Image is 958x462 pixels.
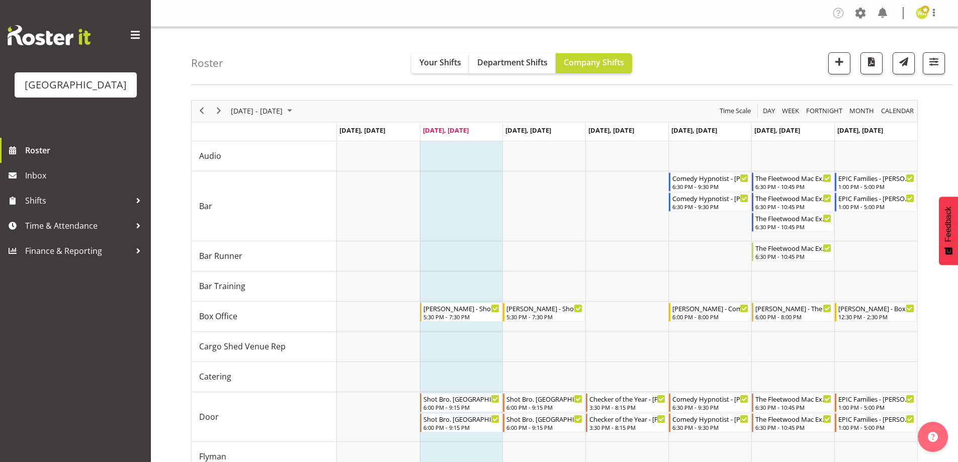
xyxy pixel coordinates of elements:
div: Checker of the Year - [PERSON_NAME] [589,414,665,424]
div: The Fleetwood Mac Experience - [PERSON_NAME] [755,243,831,253]
span: Inbox [25,168,146,183]
span: [DATE], [DATE] [671,126,717,135]
div: Box Office"s event - Michelle - Comedy Hypnotist - Frankie Mac - Michelle Bradbury Begin From Fri... [669,303,751,322]
h4: Roster [191,57,223,69]
div: 6:30 PM - 10:45 PM [755,403,831,411]
div: Bar"s event - EPIC Families - Skye Colonna Begin From Sunday, October 12, 2025 at 1:00:00 PM GMT+... [835,172,917,192]
button: October 2025 [229,105,297,117]
div: 6:30 PM - 9:30 PM [672,403,748,411]
div: Box Office"s event - Lisa - The Fleetwood Mac Experience - Box Office - Lisa Camplin Begin From S... [752,303,834,322]
td: Bar Training resource [192,271,337,302]
span: Box Office [199,310,237,322]
span: Week [781,105,800,117]
div: Bar"s event - Comedy Hypnotist - Frankie Mac - Hanna Peters Begin From Friday, October 10, 2025 a... [669,172,751,192]
button: Time Scale [718,105,753,117]
div: Door"s event - EPIC Families - Alex Freeman Begin From Sunday, October 12, 2025 at 1:00:00 PM GMT... [835,413,917,432]
td: Box Office resource [192,302,337,332]
img: wendy-auld9530.jpg [916,7,928,19]
span: Bar Runner [199,250,242,262]
td: Audio resource [192,141,337,171]
button: Month [880,105,916,117]
span: Audio [199,150,221,162]
span: Fortnight [805,105,843,117]
div: 6:30 PM - 9:30 PM [672,182,748,191]
div: [PERSON_NAME] - Comedy Hypnotist - [PERSON_NAME] - [PERSON_NAME] [672,303,748,313]
button: Timeline Week [780,105,801,117]
div: 6:00 PM - 9:15 PM [423,423,499,431]
div: 1:00 PM - 5:00 PM [838,203,914,211]
div: The Fleetwood Mac Experience - [PERSON_NAME] [755,213,831,223]
button: Department Shifts [469,53,556,73]
div: Shot Bro. [GEOGRAPHIC_DATA]. (No Bar) - [PERSON_NAME] [506,414,582,424]
img: help-xxl-2.png [928,432,938,442]
td: Catering resource [192,362,337,392]
div: 6:30 PM - 10:45 PM [755,423,831,431]
div: Door"s event - The Fleetwood Mac Experience - Michelle Englehardt Begin From Saturday, October 11... [752,413,834,432]
span: Department Shifts [477,57,548,68]
td: Bar resource [192,171,337,241]
div: 6:30 PM - 10:45 PM [755,223,831,231]
div: Bar"s event - The Fleetwood Mac Experience - Skye Colonna Begin From Saturday, October 11, 2025 a... [752,193,834,212]
div: 12:30 PM - 2:30 PM [838,313,914,321]
div: 1:00 PM - 5:00 PM [838,423,914,431]
div: Door"s event - Comedy Hypnotist - Frankie Mac - Tommy Shorter Begin From Friday, October 10, 2025... [669,393,751,412]
span: Feedback [944,207,953,242]
div: 6:30 PM - 10:45 PM [755,203,831,211]
div: EPIC Families - [PERSON_NAME] [838,394,914,404]
div: 6:00 PM - 9:15 PM [423,403,499,411]
span: Time Scale [719,105,752,117]
span: Catering [199,371,231,383]
div: [PERSON_NAME] - Shot Bro - Baycourt Presents - [PERSON_NAME] [423,303,499,313]
div: Shot Bro. [GEOGRAPHIC_DATA]. (No Bar) - [PERSON_NAME] [423,414,499,424]
button: Your Shifts [411,53,469,73]
button: Next [212,105,226,117]
div: [PERSON_NAME] - Box Office EPIC Families - [PERSON_NAME] [838,303,914,313]
span: Door [199,411,219,423]
span: Bar [199,200,212,212]
button: Fortnight [805,105,844,117]
div: 6:00 PM - 8:00 PM [672,313,748,321]
div: [GEOGRAPHIC_DATA] [25,77,127,93]
div: The Fleetwood Mac Experience - [PERSON_NAME] [755,173,831,183]
div: EPIC Families - [PERSON_NAME] [838,173,914,183]
div: EPIC Families - [PERSON_NAME] [838,193,914,203]
span: Bar Training [199,280,245,292]
div: 1:00 PM - 5:00 PM [838,182,914,191]
div: Door"s event - Comedy Hypnotist - Frankie Mac - Beana Badenhorst Begin From Friday, October 10, 2... [669,413,751,432]
button: Timeline Day [761,105,777,117]
span: [DATE], [DATE] [837,126,883,135]
div: Bar"s event - The Fleetwood Mac Experience - Emma Johns Begin From Saturday, October 11, 2025 at ... [752,213,834,232]
div: 6:00 PM - 9:15 PM [506,403,582,411]
span: [DATE], [DATE] [588,126,634,135]
div: October 06 - 12, 2025 [227,101,298,122]
td: Door resource [192,392,337,442]
div: 5:30 PM - 7:30 PM [423,313,499,321]
div: Door"s event - Shot Bro. GA. (No Bar) - Ciska Vogelzang Begin From Tuesday, October 7, 2025 at 6:... [420,413,502,432]
div: Door"s event - EPIC Families - Elea Hargreaves Begin From Sunday, October 12, 2025 at 1:00:00 PM ... [835,393,917,412]
span: Cargo Shed Venue Rep [199,340,286,352]
div: Shot Bro. [GEOGRAPHIC_DATA]. (No Bar) - [PERSON_NAME] [423,394,499,404]
div: Comedy Hypnotist - [PERSON_NAME] - [PERSON_NAME] [672,394,748,404]
div: Box Office"s event - Michelle - Shot Bro - Baycourt Presents - Michelle Bradbury Begin From Tuesd... [420,303,502,322]
span: [DATE], [DATE] [505,126,551,135]
button: Company Shifts [556,53,632,73]
button: Filter Shifts [923,52,945,74]
div: [PERSON_NAME] - Shot Bro - [PERSON_NAME] [506,303,582,313]
div: 6:30 PM - 9:30 PM [672,203,748,211]
button: Download a PDF of the roster according to the set date range. [860,52,883,74]
td: Bar Runner resource [192,241,337,271]
div: Comedy Hypnotist - [PERSON_NAME] [PERSON_NAME] [672,173,748,183]
div: Box Office"s event - Valerie - Box Office EPIC Families - Valerie Donaldson Begin From Sunday, Oc... [835,303,917,322]
div: next period [210,101,227,122]
span: Time & Attendance [25,218,131,233]
div: 1:00 PM - 5:00 PM [838,403,914,411]
div: Door"s event - Shot Bro. GA. (No Bar) - Tommy Shorter Begin From Tuesday, October 7, 2025 at 6:00... [420,393,502,412]
button: Timeline Month [848,105,876,117]
div: Door"s event - Shot Bro. GA. (No Bar) - Amanda Clark Begin From Wednesday, October 8, 2025 at 6:0... [503,393,585,412]
button: Add a new shift [828,52,850,74]
div: 3:30 PM - 8:15 PM [589,403,665,411]
div: The Fleetwood Mac Experience - [PERSON_NAME] [755,394,831,404]
div: Comedy Hypnotist - [PERSON_NAME] [672,414,748,424]
span: Finance & Reporting [25,243,131,258]
div: 6:30 PM - 10:45 PM [755,182,831,191]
